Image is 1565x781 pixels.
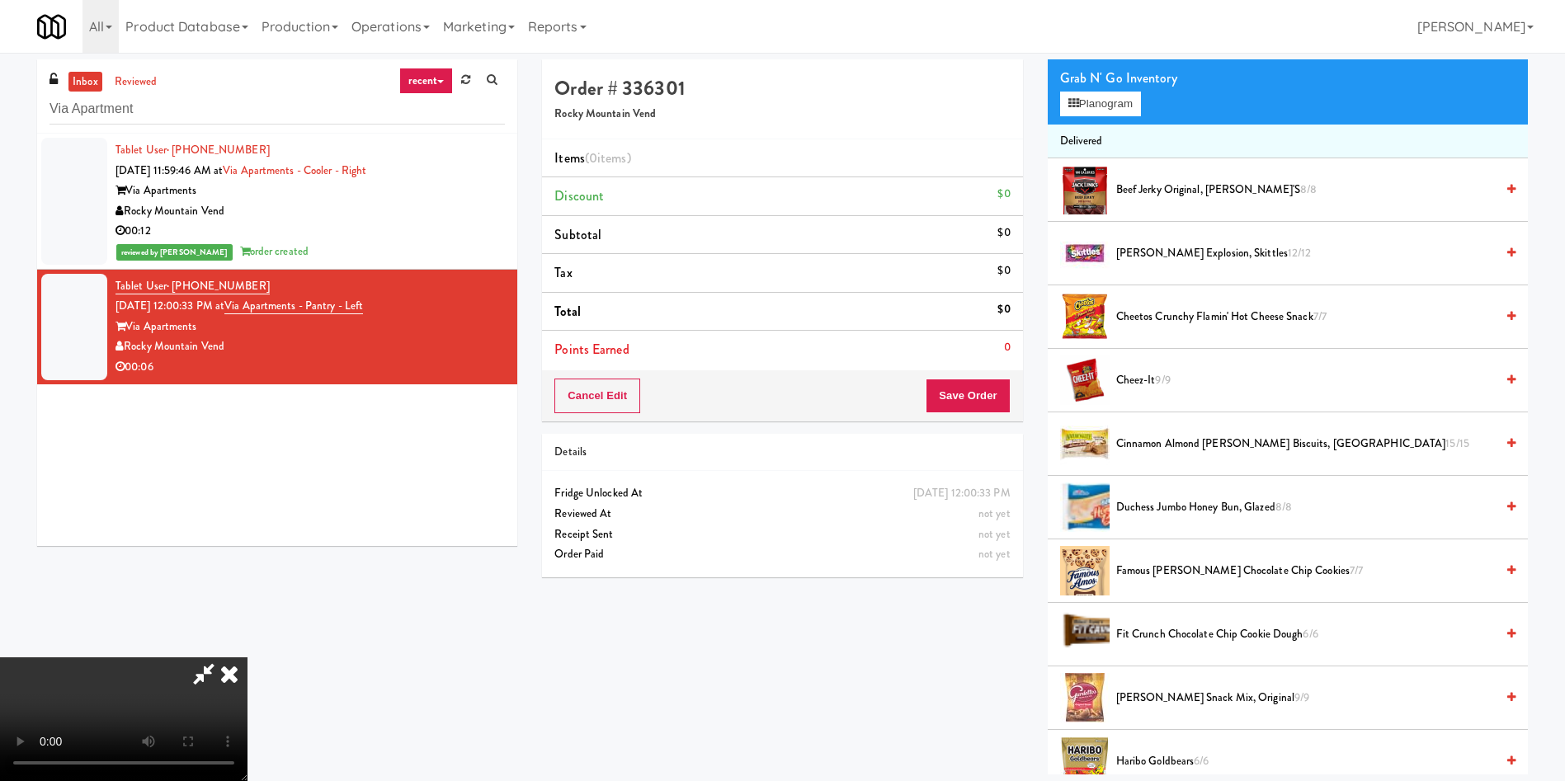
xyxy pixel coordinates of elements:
span: 8/8 [1275,499,1292,515]
span: reviewed by [PERSON_NAME] [116,244,233,261]
div: $0 [997,261,1010,281]
span: · [PHONE_NUMBER] [167,142,270,158]
div: 0 [1004,337,1011,358]
li: Delivered [1048,125,1528,159]
span: 6/6 [1303,626,1318,642]
div: Beef Jerky Original, [PERSON_NAME]'s8/8 [1110,180,1516,200]
div: Famous [PERSON_NAME] Chocolate Chip Cookies7/7 [1110,561,1516,581]
div: 00:12 [115,221,505,242]
button: Cancel Edit [554,379,640,413]
div: Grab N' Go Inventory [1060,66,1516,91]
span: 7/7 [1350,562,1363,578]
span: 6/6 [1194,753,1209,769]
span: [PERSON_NAME] Snack Mix, Original [1116,688,1495,708]
span: 15/15 [1445,435,1469,451]
span: Haribo Goldbears [1116,751,1495,772]
div: Via Apartments [115,317,505,337]
div: Cinnamon Almond [PERSON_NAME] Biscuits, [GEOGRAPHIC_DATA]15/15 [1110,434,1516,454]
a: Via Apartments - Cooler - Right [223,162,366,178]
div: $0 [997,223,1010,243]
div: Fridge Unlocked At [554,483,1010,504]
div: Cheez-It9/9 [1110,370,1516,391]
div: Fit Crunch Chocolate Chip Cookie Dough6/6 [1110,624,1516,645]
span: Subtotal [554,225,601,244]
span: order created [240,243,309,259]
div: $0 [997,184,1010,205]
div: Via Apartments [115,181,505,201]
div: [DATE] 12:00:33 PM [913,483,1011,504]
div: Rocky Mountain Vend [115,336,505,357]
img: Micromart [37,12,66,41]
span: Tax [554,263,572,282]
a: Via Apartments - Pantry - Left [224,298,363,314]
a: Tablet User· [PHONE_NUMBER] [115,142,270,158]
span: not yet [978,526,1011,542]
span: [DATE] 11:59:46 AM at [115,162,223,178]
span: Duchess Jumbo Honey Bun, Glazed [1116,497,1495,518]
div: Reviewed At [554,504,1010,525]
div: Cheetos Crunchy Flamin' Hot Cheese Snack7/7 [1110,307,1516,327]
span: (0 ) [585,148,631,167]
div: 00:06 [115,357,505,378]
button: Save Order [926,379,1010,413]
span: Cheez-It [1116,370,1495,391]
span: Points Earned [554,340,629,359]
div: Duchess Jumbo Honey Bun, Glazed8/8 [1110,497,1516,518]
h5: Rocky Mountain Vend [554,108,1010,120]
div: $0 [997,299,1010,320]
div: [PERSON_NAME] Snack Mix, Original9/9 [1110,688,1516,708]
li: Tablet User· [PHONE_NUMBER][DATE] 11:59:46 AM atVia Apartments - Cooler - RightVia ApartmentsRock... [37,134,517,270]
li: Tablet User· [PHONE_NUMBER][DATE] 12:00:33 PM atVia Apartments - Pantry - LeftVia ApartmentsRocky... [37,270,517,384]
input: Search vision orders [49,94,505,125]
span: 9/9 [1294,689,1309,705]
span: Discount [554,186,604,205]
span: Total [554,302,581,321]
span: not yet [978,546,1011,562]
span: 8/8 [1300,181,1317,197]
span: · [PHONE_NUMBER] [167,278,270,294]
h4: Order # 336301 [554,78,1010,99]
div: Receipt Sent [554,525,1010,545]
span: 9/9 [1155,372,1170,388]
span: Beef Jerky Original, [PERSON_NAME]'s [1116,180,1495,200]
div: Rocky Mountain Vend [115,201,505,222]
span: Cheetos Crunchy Flamin' Hot Cheese Snack [1116,307,1495,327]
ng-pluralize: items [597,148,627,167]
span: [DATE] 12:00:33 PM at [115,298,224,313]
a: recent [399,68,454,94]
span: Items [554,148,630,167]
span: Cinnamon Almond [PERSON_NAME] Biscuits, [GEOGRAPHIC_DATA] [1116,434,1495,454]
a: inbox [68,72,102,92]
span: Famous [PERSON_NAME] Chocolate Chip Cookies [1116,561,1495,581]
div: [PERSON_NAME] Explosion, Skittles12/12 [1110,243,1516,264]
div: Order Paid [554,544,1010,565]
a: reviewed [111,72,162,92]
span: Fit Crunch Chocolate Chip Cookie Dough [1116,624,1495,645]
span: not yet [978,506,1011,521]
div: Haribo Goldbears6/6 [1110,751,1516,772]
button: Planogram [1060,92,1141,116]
span: [PERSON_NAME] Explosion, Skittles [1116,243,1495,264]
a: Tablet User· [PHONE_NUMBER] [115,278,270,294]
span: 7/7 [1313,308,1327,324]
div: Details [554,442,1010,463]
span: 12/12 [1288,245,1312,261]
